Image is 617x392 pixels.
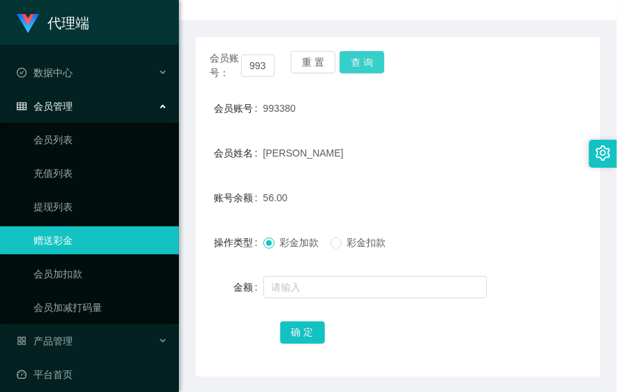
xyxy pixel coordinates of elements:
[280,321,325,344] button: 确 定
[263,276,487,298] input: 请输入
[17,68,27,78] i: 图标： check-circle-o
[34,126,168,154] a: 会员列表
[34,335,73,347] font: 产品管理
[17,17,89,28] a: 代理端
[342,237,392,248] span: 彩金扣款
[291,51,335,73] button: 重 置
[34,260,168,288] a: 会员加扣款
[17,336,27,346] i: 图标： AppStore-O
[595,145,611,161] i: 图标： 设置
[17,101,27,111] i: 图标： table
[234,282,263,293] label: 金额
[34,226,168,254] a: 赠送彩金
[215,192,263,203] label: 账号余额
[34,159,168,187] a: 充值列表
[34,193,168,221] a: 提现列表
[215,237,263,248] label: 操作类型
[17,14,39,34] img: logo.9652507e.png
[263,103,296,114] span: 993380
[210,51,241,80] span: 会员账号：
[215,103,263,114] label: 会员账号
[241,55,275,77] input: 会员账号
[275,237,325,248] span: 彩金加款
[17,361,168,389] a: 图标： 仪表板平台首页
[340,51,384,73] button: 查 询
[34,293,168,321] a: 会员加减打码量
[34,67,73,78] font: 数据中心
[48,1,89,45] h1: 代理端
[263,147,344,159] span: [PERSON_NAME]
[34,101,73,112] font: 会员管理
[263,192,288,203] span: 56.00
[215,147,263,159] label: 会员姓名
